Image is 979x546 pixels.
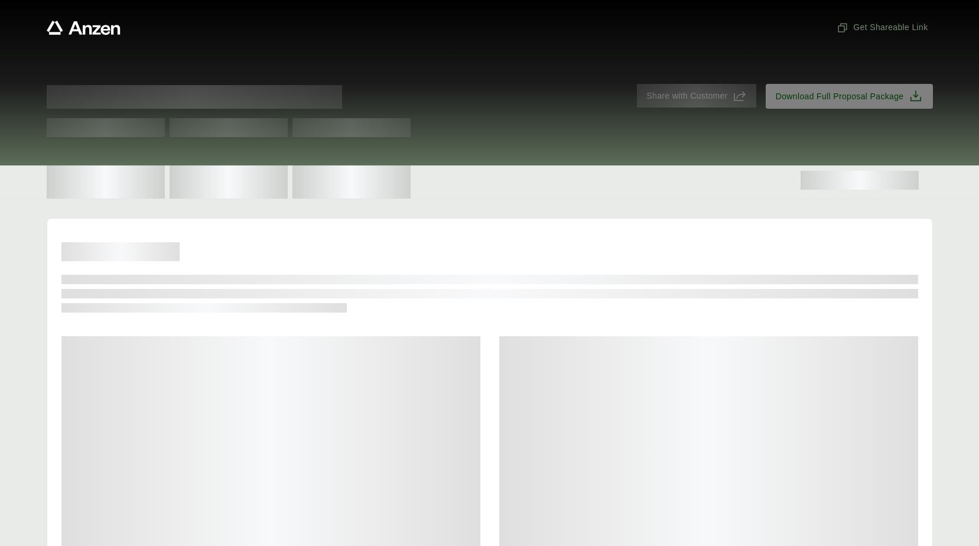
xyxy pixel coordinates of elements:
[837,21,928,34] span: Get Shareable Link
[170,118,288,137] span: Test
[646,90,727,102] span: Share with Customer
[47,85,342,109] span: Proposal for
[832,17,932,38] button: Get Shareable Link
[292,118,411,137] span: Test
[47,21,121,35] a: Anzen website
[47,118,165,137] span: Test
